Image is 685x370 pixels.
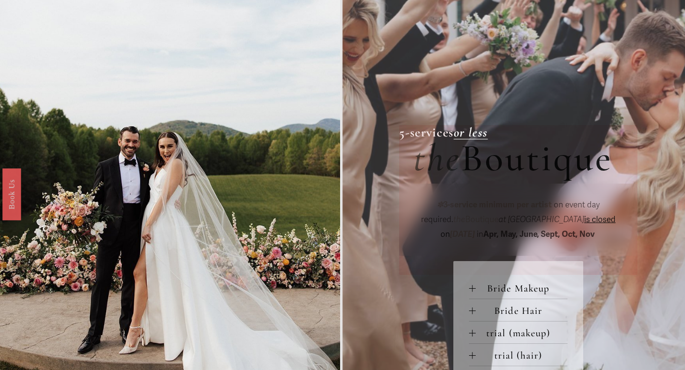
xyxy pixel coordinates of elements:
[2,168,21,220] a: Book Us
[476,282,568,294] span: Bride Makeup
[443,200,552,210] strong: 3-service minimum per artist
[461,135,613,181] span: Boutique
[399,125,454,140] strong: 5-services
[469,277,568,299] button: Bride Makeup
[499,214,584,224] em: at [GEOGRAPHIC_DATA]
[469,321,568,343] button: trial (makeup)
[469,344,568,366] button: trial (hair)
[476,305,568,317] span: Bride Hair
[454,125,488,140] a: or less
[453,214,465,224] em: the
[476,327,568,339] span: trial (makeup)
[584,214,616,224] span: is closed
[421,200,602,224] span: on event day required.
[476,350,568,361] span: trial (hair)
[469,299,568,321] button: Bride Hair
[437,200,443,210] em: ✽
[475,229,597,239] span: in
[453,214,499,224] span: Boutique
[413,135,461,181] em: the
[413,198,623,242] p: on
[450,229,475,239] em: [DATE]
[483,229,595,239] strong: Apr, May, June, Sept, Oct, Nov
